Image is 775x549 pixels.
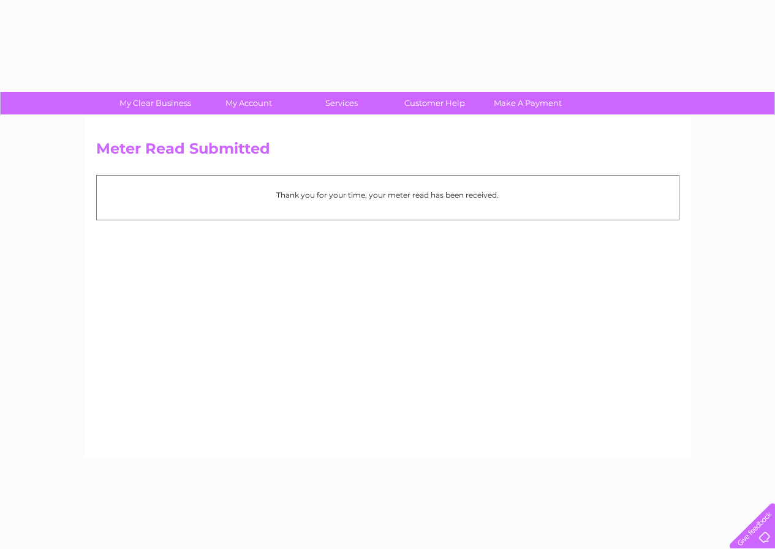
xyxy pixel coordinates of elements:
[96,140,679,163] h2: Meter Read Submitted
[103,189,673,201] p: Thank you for your time, your meter read has been received.
[477,92,578,114] a: Make A Payment
[198,92,299,114] a: My Account
[384,92,485,114] a: Customer Help
[105,92,206,114] a: My Clear Business
[291,92,392,114] a: Services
